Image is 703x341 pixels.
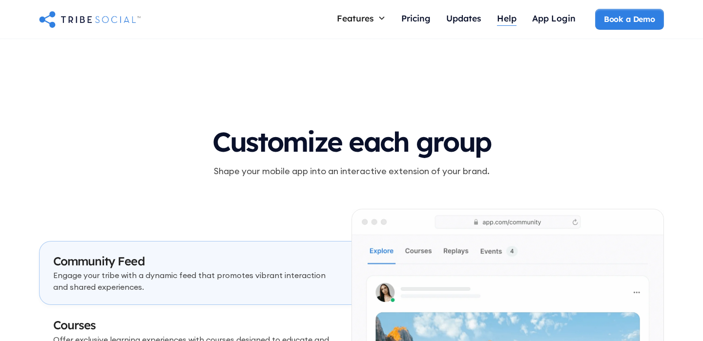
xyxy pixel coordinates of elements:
div: App Login [532,13,576,23]
a: Pricing [393,9,438,30]
h3: Community Feed [53,253,338,270]
div: Features [337,13,374,23]
a: home [39,9,141,29]
div: Features [329,9,393,27]
a: App Login [524,9,583,30]
a: Help [489,9,524,30]
h3: Customize each group [39,127,664,157]
p: Shape your mobile app into an interactive extension of your brand. [39,164,664,178]
a: Updates [438,9,489,30]
div: Updates [446,13,481,23]
h3: Courses [53,317,338,334]
div: Help [497,13,517,23]
p: Engage your tribe with a dynamic feed that promotes vibrant interaction and shared experiences. [53,269,338,293]
a: Book a Demo [595,9,664,29]
div: Pricing [401,13,431,23]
